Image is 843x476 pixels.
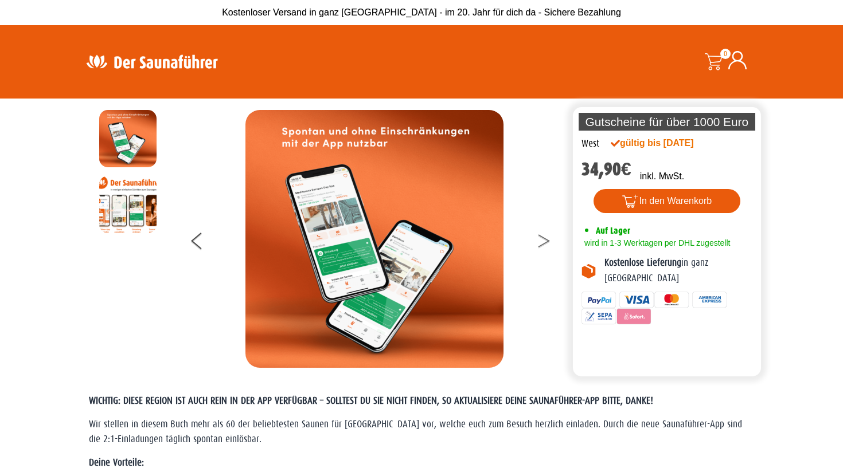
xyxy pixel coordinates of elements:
[604,257,681,268] b: Kostenlose Lieferung
[222,7,621,17] span: Kostenloser Versand in ganz [GEOGRAPHIC_DATA] - im 20. Jahr für dich da - Sichere Bezahlung
[581,136,599,151] div: West
[596,225,630,236] span: Auf Lager
[89,419,742,444] span: Wir stellen in diesem Buch mehr als 60 der beliebtesten Saunen für [GEOGRAPHIC_DATA] vor, welche ...
[611,136,719,150] div: gültig bis [DATE]
[245,110,504,368] img: MOCKUP-iPhone_regional
[99,176,157,233] img: Anleitung7tn
[89,395,653,406] span: WICHTIG: DIESE REGION IST AUCH REIN IN DER APP VERFÜGBAR – SOLLTEST DU SIE NICHT FINDEN, SO AKTUA...
[89,457,144,468] strong: Deine Vorteile:
[720,49,731,59] span: 0
[594,189,741,213] button: In den Warenkorb
[579,113,755,131] p: Gutscheine für über 1000 Euro
[581,238,730,247] span: wird in 1-3 Werktagen per DHL zugestellt
[640,170,684,183] p: inkl. MwSt.
[604,255,752,286] p: in ganz [GEOGRAPHIC_DATA]
[581,159,631,180] bdi: 34,90
[621,159,631,180] span: €
[99,110,157,167] img: MOCKUP-iPhone_regional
